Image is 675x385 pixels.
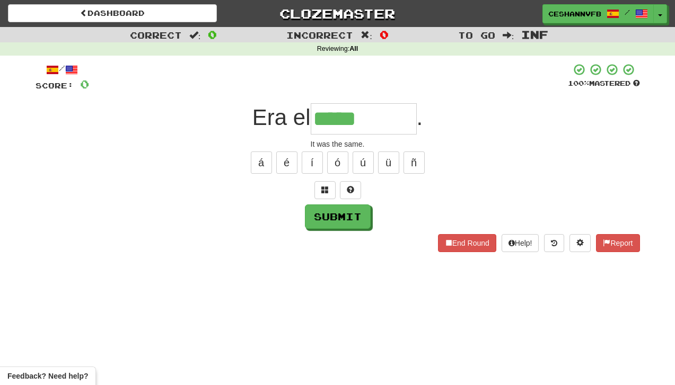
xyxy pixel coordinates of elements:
button: á [251,151,272,174]
span: 0 [208,28,217,41]
button: Round history (alt+y) [544,234,564,252]
button: ñ [404,151,425,174]
span: Open feedback widget [7,371,88,381]
span: Incorrect [286,30,353,40]
button: Submit [305,204,371,229]
button: ú [353,151,374,174]
span: / [625,8,630,16]
span: : [189,31,201,40]
button: End Round [438,234,496,252]
div: It was the same. [36,139,640,149]
button: í [302,151,323,174]
button: é [276,151,297,174]
span: 100 % [568,79,589,87]
strong: All [349,45,358,52]
span: Correct [130,30,182,40]
span: : [361,31,372,40]
span: : [503,31,514,40]
div: / [36,63,89,76]
span: 0 [80,77,89,91]
span: Inf [521,28,548,41]
div: Mastered [568,79,640,88]
span: CEShannvfb [548,9,601,19]
a: Clozemaster [233,4,442,23]
span: Score: [36,81,74,90]
button: Help! [502,234,539,252]
span: To go [458,30,495,40]
button: Report [596,234,639,252]
button: Switch sentence to multiple choice alt+p [314,181,336,199]
a: Dashboard [8,4,217,22]
button: Single letter hint - you only get 1 per sentence and score half the points! alt+h [340,181,361,199]
button: ó [327,151,348,174]
a: CEShannvfb / [542,4,654,23]
button: ü [378,151,399,174]
span: . [417,105,423,130]
span: Era el [252,105,311,130]
span: 0 [380,28,389,41]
